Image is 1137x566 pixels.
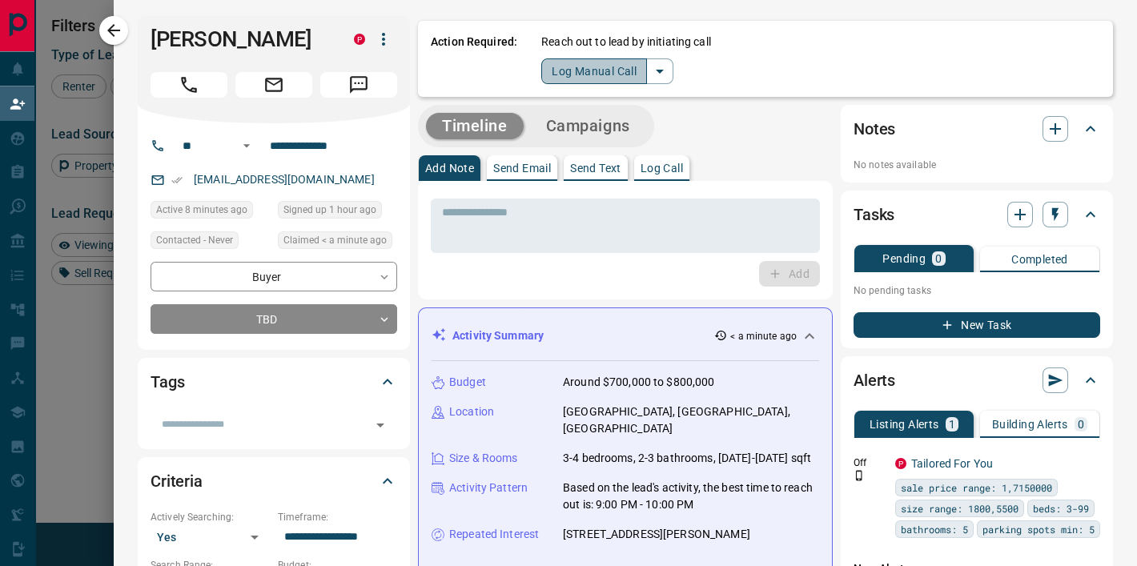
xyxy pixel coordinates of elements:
[935,253,942,264] p: 0
[235,72,312,98] span: Email
[283,202,376,218] span: Signed up 1 hour ago
[426,113,524,139] button: Timeline
[992,419,1068,430] p: Building Alerts
[854,456,886,470] p: Off
[369,414,392,436] button: Open
[641,163,683,174] p: Log Call
[1033,500,1089,516] span: beds: 3-99
[449,403,494,420] p: Location
[901,480,1052,496] span: sale price range: 1,7150000
[449,480,528,496] p: Activity Pattern
[278,510,397,524] p: Timeframe:
[541,34,711,50] p: Reach out to lead by initiating call
[278,231,397,254] div: Thu Aug 14 2025
[156,232,233,248] span: Contacted - Never
[425,163,474,174] p: Add Note
[854,361,1100,399] div: Alerts
[982,521,1095,537] span: parking spots min: 5
[1011,254,1068,265] p: Completed
[911,457,993,470] a: Tailored For You
[730,329,797,343] p: < a minute ago
[278,201,397,223] div: Thu Aug 14 2025
[151,468,203,494] h2: Criteria
[901,521,968,537] span: bathrooms: 5
[171,175,183,186] svg: Email Verified
[151,462,397,500] div: Criteria
[449,450,518,467] p: Size & Rooms
[320,72,397,98] span: Message
[854,279,1100,303] p: No pending tasks
[151,363,397,401] div: Tags
[151,524,270,550] div: Yes
[563,480,819,513] p: Based on the lead's activity, the best time to reach out is: 9:00 PM - 10:00 PM
[151,26,330,52] h1: [PERSON_NAME]
[854,158,1100,172] p: No notes available
[563,374,715,391] p: Around $700,000 to $800,000
[151,262,397,291] div: Buyer
[570,163,621,174] p: Send Text
[563,450,811,467] p: 3-4 bedrooms, 2-3 bathrooms, [DATE]-[DATE] sqft
[194,173,375,186] a: [EMAIL_ADDRESS][DOMAIN_NAME]
[151,72,227,98] span: Call
[854,110,1100,148] div: Notes
[882,253,926,264] p: Pending
[151,510,270,524] p: Actively Searching:
[854,116,895,142] h2: Notes
[854,367,895,393] h2: Alerts
[541,58,673,84] div: split button
[895,458,906,469] div: property.ca
[530,113,646,139] button: Campaigns
[283,232,387,248] span: Claimed < a minute ago
[563,403,819,437] p: [GEOGRAPHIC_DATA], [GEOGRAPHIC_DATA], [GEOGRAPHIC_DATA]
[870,419,939,430] p: Listing Alerts
[493,163,551,174] p: Send Email
[151,304,397,334] div: TBD
[901,500,1018,516] span: size range: 1800,5500
[949,419,955,430] p: 1
[854,312,1100,338] button: New Task
[452,327,544,344] p: Activity Summary
[854,470,865,481] svg: Push Notification Only
[354,34,365,45] div: property.ca
[151,201,270,223] div: Thu Aug 14 2025
[449,374,486,391] p: Budget
[563,526,750,543] p: [STREET_ADDRESS][PERSON_NAME]
[541,58,647,84] button: Log Manual Call
[237,136,256,155] button: Open
[1078,419,1084,430] p: 0
[449,526,539,543] p: Repeated Interest
[854,202,894,227] h2: Tasks
[151,369,184,395] h2: Tags
[432,321,819,351] div: Activity Summary< a minute ago
[156,202,247,218] span: Active 8 minutes ago
[854,195,1100,234] div: Tasks
[431,34,517,84] p: Action Required:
